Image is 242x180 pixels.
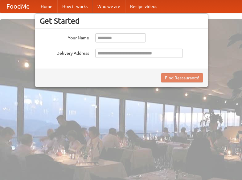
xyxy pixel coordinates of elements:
[36,0,57,13] a: Home
[57,0,92,13] a: How it works
[40,16,203,26] h3: Get Started
[161,73,203,82] button: Find Restaurants!
[92,0,125,13] a: Who we are
[0,0,36,13] a: FoodMe
[40,33,89,41] label: Your Name
[125,0,162,13] a: Recipe videos
[40,49,89,56] label: Delivery Address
